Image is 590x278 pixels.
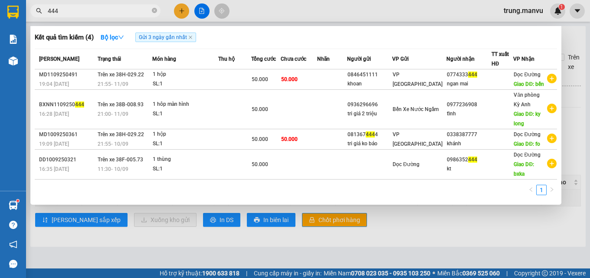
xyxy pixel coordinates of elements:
[347,100,392,109] div: 0936296696
[251,56,276,62] span: Tổng cước
[153,130,218,139] div: 1 hộp
[39,155,95,164] div: DD1009250321
[393,72,442,87] span: VP [GEOGRAPHIC_DATA]
[98,81,128,87] span: 21:55 - 11/09
[153,139,218,149] div: SL: 1
[252,161,268,167] span: 50.000
[447,130,491,139] div: 0338387777
[9,240,17,249] span: notification
[98,56,121,62] span: Trạng thái
[347,56,371,62] span: Người gửi
[468,157,477,163] span: 444
[281,76,298,82] span: 50.000
[547,159,557,168] span: plus-circle
[152,8,157,13] span: close-circle
[514,81,544,87] span: Giao DĐ: bến
[48,6,150,16] input: Tìm tên, số ĐT hoặc mã đơn
[98,166,128,172] span: 11:30 - 10/09
[118,34,124,40] span: down
[7,6,19,19] img: logo-vxr
[446,56,475,62] span: Người nhận
[281,136,298,142] span: 50.000
[16,200,19,202] sup: 1
[526,185,536,195] li: Previous Page
[447,70,491,79] div: 0774333
[9,260,17,268] span: message
[39,81,69,87] span: 19:04 [DATE]
[447,164,491,173] div: kt
[39,100,95,109] div: BXNN1109250
[98,157,143,163] span: Trên xe 38F-005.73
[188,35,193,39] span: close
[447,109,491,118] div: tĩnh
[347,79,392,88] div: khoan
[514,72,541,78] span: Dọc Đường
[547,104,557,113] span: plus-circle
[514,152,541,158] span: Dọc Đường
[9,35,18,44] img: solution-icon
[98,111,128,117] span: 21:00 - 11/09
[153,164,218,174] div: SL: 1
[153,155,218,164] div: 1 thùng
[39,70,95,79] div: MD1109250491
[98,72,144,78] span: Trên xe 38H-029.22
[547,185,557,195] li: Next Page
[153,100,218,109] div: 1 hôp màn hình
[528,187,534,192] span: left
[347,139,392,148] div: tri giá ko báo
[98,141,128,147] span: 21:55 - 10/09
[447,100,491,109] div: 0977236908
[547,74,557,83] span: plus-circle
[447,139,491,148] div: khánh
[393,161,420,167] span: Dọc Đường
[39,56,79,62] span: [PERSON_NAME]
[39,141,69,147] span: 19:09 [DATE]
[447,79,491,88] div: ngan mai
[366,131,375,137] span: 444
[547,134,557,143] span: plus-circle
[36,8,42,14] span: search
[526,185,536,195] button: left
[153,79,218,89] div: SL: 1
[281,56,306,62] span: Chưa cước
[514,92,540,108] span: Văn phòng Kỳ Anh
[252,76,268,82] span: 50.000
[393,131,442,147] span: VP [GEOGRAPHIC_DATA]
[393,106,439,112] span: Bến Xe Nước Ngầm
[514,161,534,177] span: Giao DĐ: bxka
[347,109,392,118] div: tri giá 2 triệu
[514,131,541,137] span: Dọc Đường
[252,106,268,112] span: 50.000
[514,141,540,147] span: Giao DĐ: fo
[536,185,547,195] li: 1
[39,130,95,139] div: MD1009250361
[317,56,330,62] span: Nhãn
[9,56,18,65] img: warehouse-icon
[347,70,392,79] div: 0846451111
[218,56,235,62] span: Thu hộ
[549,187,554,192] span: right
[75,101,84,108] span: 444
[492,51,509,67] span: TT xuất HĐ
[9,201,18,210] img: warehouse-icon
[9,221,17,229] span: question-circle
[468,72,477,78] span: 444
[101,34,124,41] strong: Bộ lọc
[152,56,176,62] span: Món hàng
[514,111,541,127] span: Giao DĐ: ky long
[392,56,409,62] span: VP Gửi
[252,136,268,142] span: 50.000
[94,30,131,44] button: Bộ lọcdown
[152,7,157,15] span: close-circle
[447,155,491,164] div: 0986352
[98,101,144,108] span: Trên xe 38B-008.93
[135,33,196,42] span: Gửi 3 ngày gần nhất
[347,130,392,139] div: 081367 4
[35,33,94,42] h3: Kết quả tìm kiếm ( 4 )
[153,109,218,119] div: SL: 1
[39,111,69,117] span: 16:28 [DATE]
[39,166,69,172] span: 16:35 [DATE]
[547,185,557,195] button: right
[153,70,218,79] div: 1 hộp
[513,56,534,62] span: VP Nhận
